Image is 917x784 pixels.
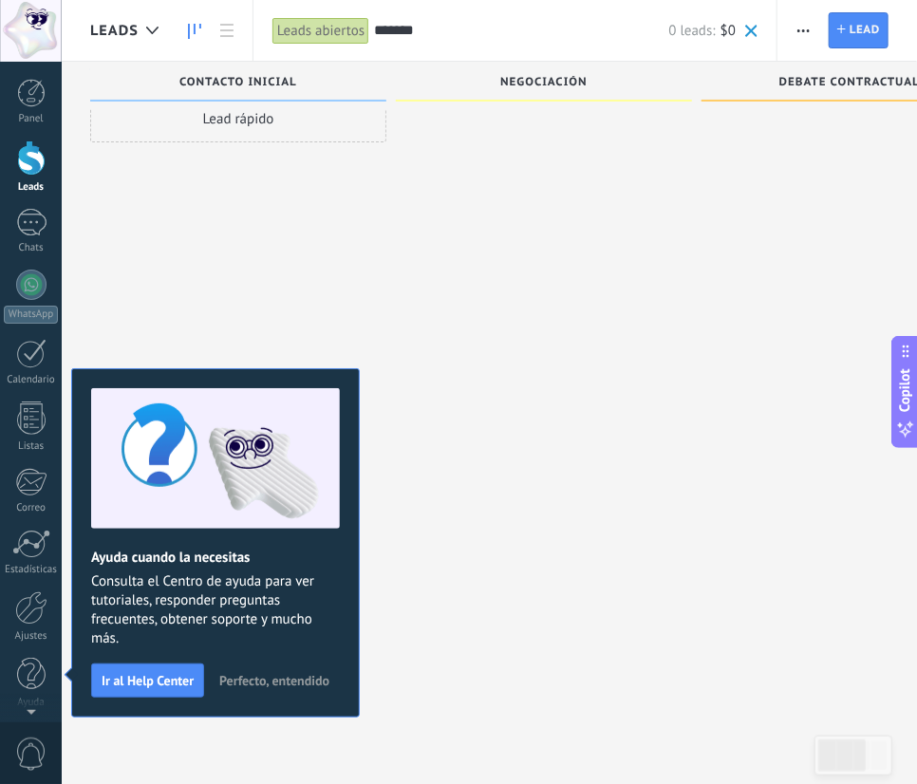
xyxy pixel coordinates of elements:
div: Chats [4,242,59,254]
div: Estadísticas [4,564,59,576]
span: $0 [720,22,736,40]
div: Correo [4,502,59,514]
a: Leads [178,12,211,49]
span: Ir al Help Center [102,674,194,687]
div: Ajustes [4,630,59,643]
div: Negociación [405,76,683,92]
button: Perfecto, entendido [211,666,338,695]
div: Leads [4,181,59,194]
span: Consulta el Centro de ayuda para ver tutoriales, responder preguntas frecuentes, obtener soporte ... [91,572,340,648]
span: Negociación [500,76,588,89]
button: Ir al Help Center [91,663,204,698]
a: Lista [211,12,243,49]
span: 0 leads: [669,22,716,40]
div: Leads abiertos [272,17,369,45]
div: Lead rápido [90,95,386,142]
div: Panel [4,113,59,125]
div: Calendario [4,374,59,386]
div: Listas [4,440,59,453]
span: Lead [850,13,880,47]
span: Copilot [896,369,915,413]
div: Contacto inicial [100,76,377,92]
a: Lead [829,12,889,48]
div: WhatsApp [4,306,58,324]
span: Contacto inicial [179,76,297,89]
span: Leads [90,22,139,40]
span: Perfecto, entendido [219,674,329,687]
h2: Ayuda cuando la necesitas [91,549,340,567]
button: Más [790,12,817,48]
